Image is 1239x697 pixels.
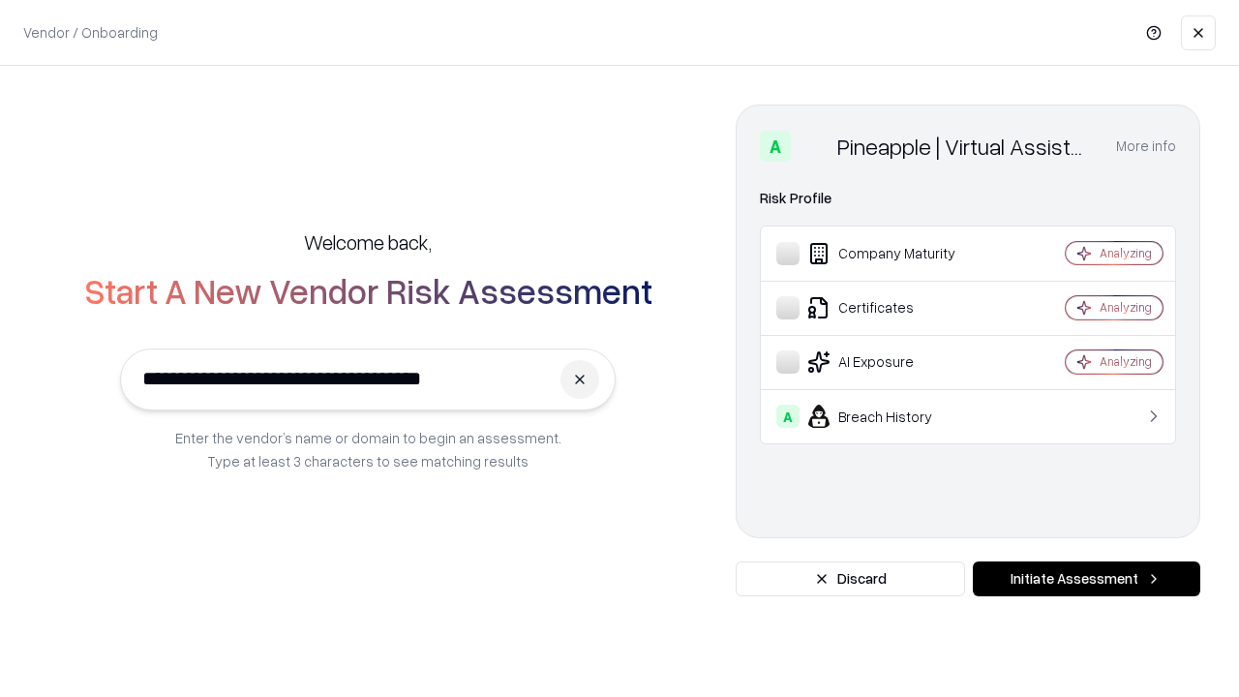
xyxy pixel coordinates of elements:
[84,271,652,310] h2: Start A New Vendor Risk Assessment
[837,131,1093,162] div: Pineapple | Virtual Assistant Agency
[776,350,1008,374] div: AI Exposure
[776,242,1008,265] div: Company Maturity
[760,131,791,162] div: A
[736,561,965,596] button: Discard
[1100,245,1152,261] div: Analyzing
[175,426,561,472] p: Enter the vendor’s name or domain to begin an assessment. Type at least 3 characters to see match...
[776,296,1008,319] div: Certificates
[1100,353,1152,370] div: Analyzing
[776,405,800,428] div: A
[776,405,1008,428] div: Breach History
[23,22,158,43] p: Vendor / Onboarding
[799,131,830,162] img: Pineapple | Virtual Assistant Agency
[304,228,432,256] h5: Welcome back,
[973,561,1200,596] button: Initiate Assessment
[1100,299,1152,316] div: Analyzing
[760,187,1176,210] div: Risk Profile
[1116,129,1176,164] button: More info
